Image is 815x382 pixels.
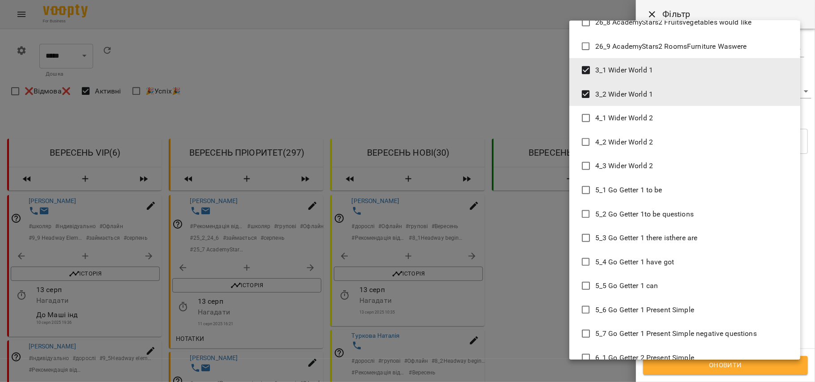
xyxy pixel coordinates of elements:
span: 5_7 Go Getter 1 Present Simple negative questions [595,328,757,339]
span: 4_2 Wider World 2 [595,137,653,148]
span: 3_1 Wider World 1 [595,65,653,76]
span: 5_5 Go Getter 1 can [595,280,658,291]
span: 5_6 Go Getter 1 Present Simple [595,305,694,315]
span: 5_1 Go Getter 1 to be [595,185,662,195]
span: 4_1 Wider World 2 [595,113,653,123]
span: 26_8 AcademyStars2 Fruitsvegetables would like [595,17,752,28]
span: 3_2 Wider World 1 [595,89,653,100]
span: 26_9 AcademyStars2 RoomsFurniture Waswere [595,41,747,52]
span: 6_1 Go Getter 2 Present Simple [595,352,694,363]
span: 5_2 Go Getter 1to be questions [595,209,694,220]
span: 5_3 Go Getter 1 there isthere are [595,233,698,243]
span: 4_3 Wider World 2 [595,161,653,171]
span: 5_4 Go Getter 1 have got [595,257,674,267]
